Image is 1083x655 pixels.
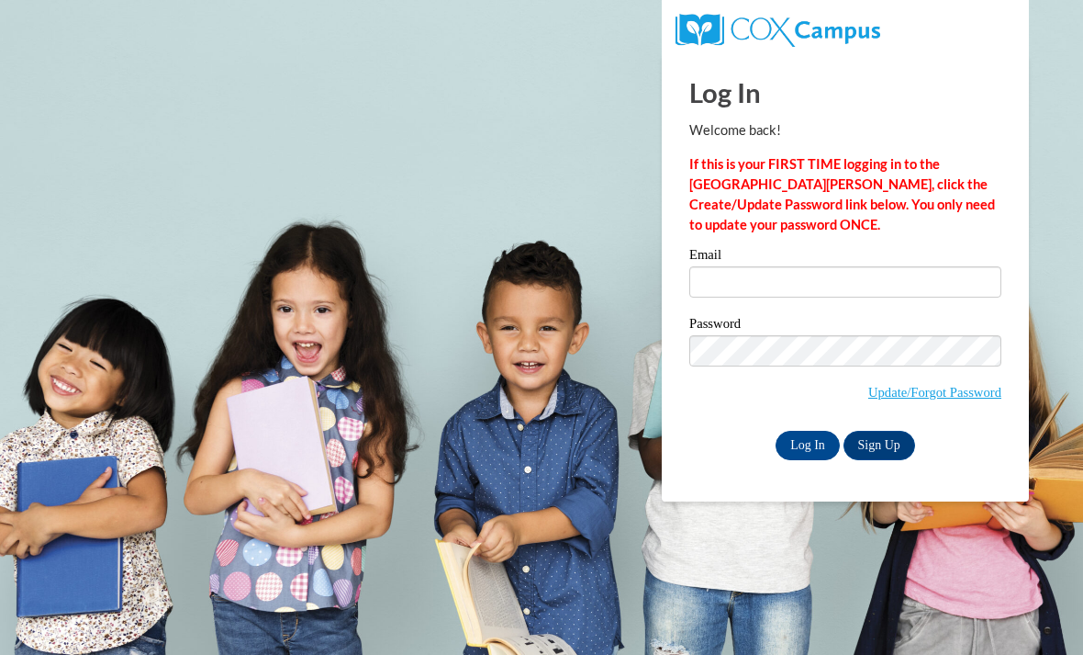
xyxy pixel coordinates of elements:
[776,431,840,460] input: Log In
[675,21,880,37] a: COX Campus
[689,317,1001,335] label: Password
[689,73,1001,111] h1: Log In
[868,385,1001,400] a: Update/Forgot Password
[675,14,880,47] img: COX Campus
[689,248,1001,266] label: Email
[843,431,915,460] a: Sign Up
[689,156,995,232] strong: If this is your FIRST TIME logging in to the [GEOGRAPHIC_DATA][PERSON_NAME], click the Create/Upd...
[689,120,1001,141] p: Welcome back!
